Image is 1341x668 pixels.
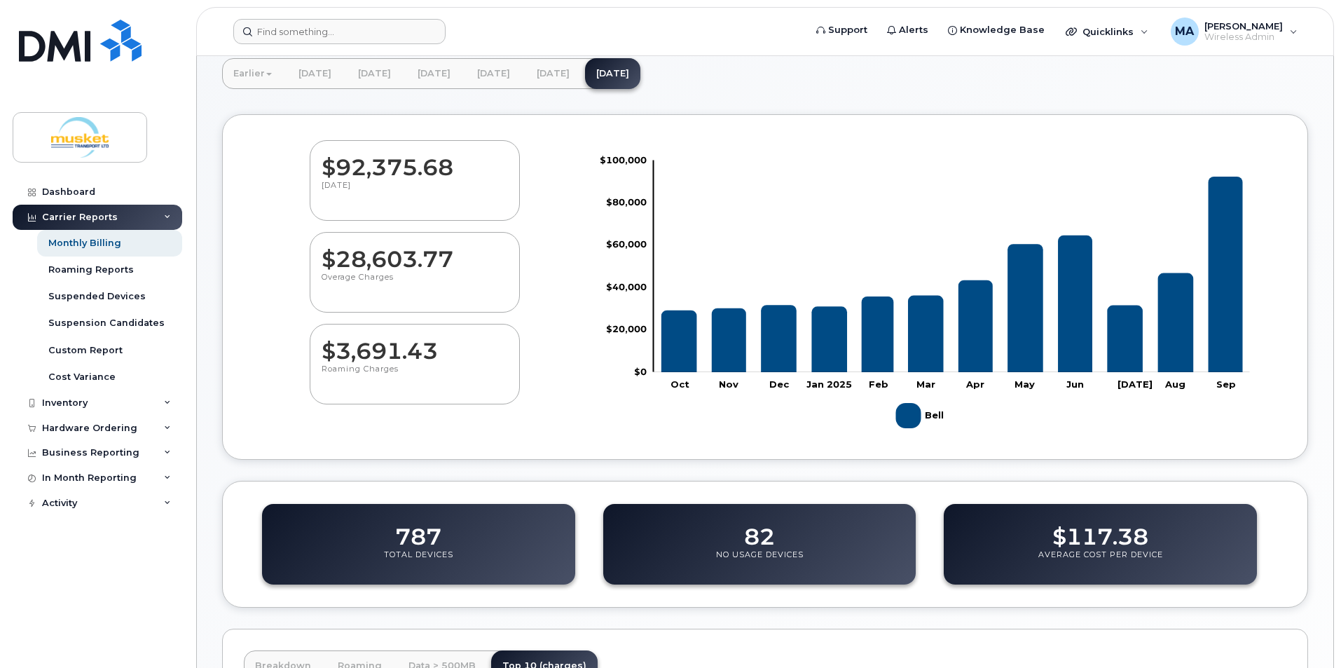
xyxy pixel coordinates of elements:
[744,510,775,550] dd: 82
[806,378,852,389] tspan: Jan 2025
[1015,378,1035,389] tspan: May
[869,378,888,389] tspan: Feb
[634,365,647,376] tspan: $0
[600,154,647,165] tspan: $100,000
[661,177,1243,372] g: Bell
[670,378,689,389] tspan: Oct
[916,378,935,389] tspan: Mar
[769,378,790,389] tspan: Dec
[585,58,640,89] a: [DATE]
[938,16,1054,44] a: Knowledge Base
[322,325,508,364] dd: $3,691.43
[806,16,877,44] a: Support
[287,58,343,89] a: [DATE]
[1066,378,1084,389] tspan: Jun
[322,180,508,205] p: [DATE]
[1164,378,1185,389] tspan: Aug
[1052,510,1148,550] dd: $117.38
[960,23,1045,37] span: Knowledge Base
[406,58,462,89] a: [DATE]
[222,58,283,89] a: Earlier
[1161,18,1307,46] div: Melanie Ackers
[322,233,508,272] dd: $28,603.77
[877,16,938,44] a: Alerts
[466,58,521,89] a: [DATE]
[1082,26,1134,37] span: Quicklinks
[322,364,508,389] p: Roaming Charges
[896,397,947,434] g: Bell
[716,550,804,575] p: No Usage Devices
[719,378,738,389] tspan: Nov
[233,19,446,44] input: Find something...
[965,378,984,389] tspan: Apr
[600,154,1250,433] g: Chart
[896,397,947,434] g: Legend
[1038,550,1163,575] p: Average Cost Per Device
[384,550,453,575] p: Total Devices
[606,196,647,207] tspan: $80,000
[606,280,647,292] tspan: $40,000
[1056,18,1158,46] div: Quicklinks
[828,23,867,37] span: Support
[899,23,928,37] span: Alerts
[1175,23,1194,40] span: MA
[347,58,402,89] a: [DATE]
[322,141,508,180] dd: $92,375.68
[322,272,508,297] p: Overage Charges
[525,58,581,89] a: [DATE]
[606,238,647,250] tspan: $60,000
[1204,32,1283,43] span: Wireless Admin
[606,323,647,334] tspan: $20,000
[395,510,441,550] dd: 787
[1117,378,1153,389] tspan: [DATE]
[1204,20,1283,32] span: [PERSON_NAME]
[1216,378,1236,389] tspan: Sep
